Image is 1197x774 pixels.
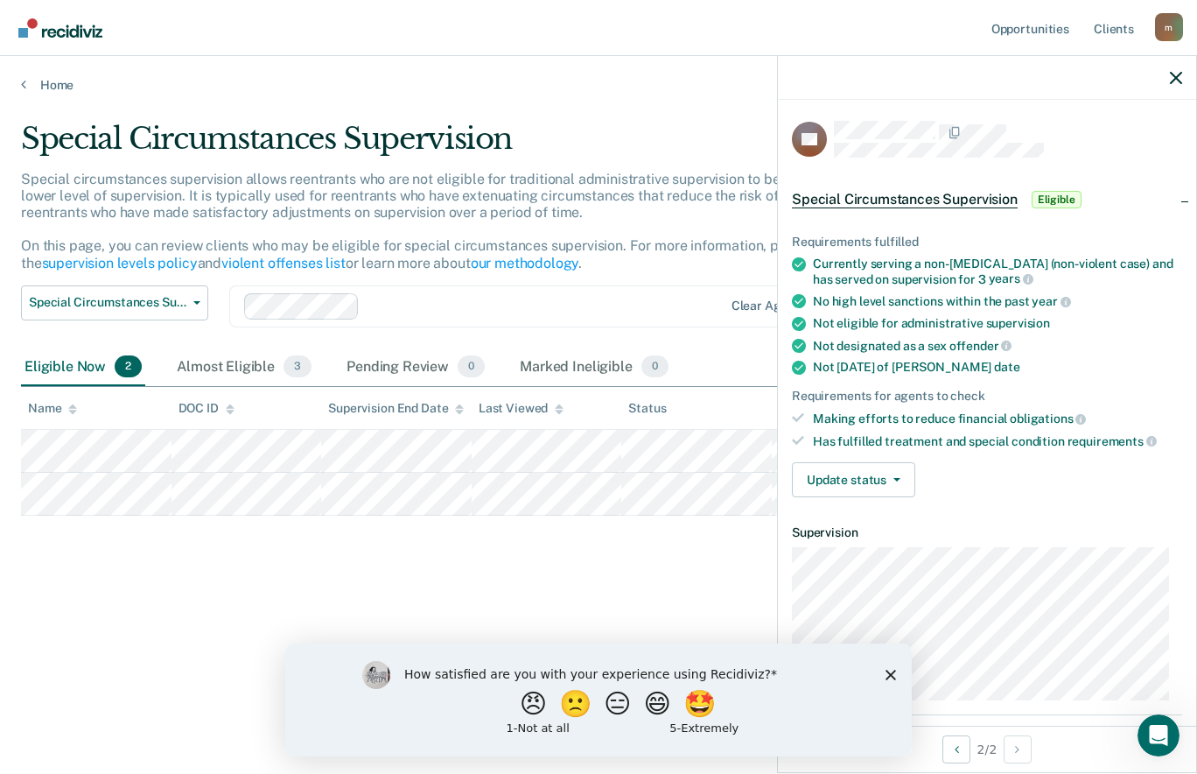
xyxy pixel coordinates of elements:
div: Clear agents [731,299,806,313]
div: Eligible Now [21,348,145,387]
button: Update status [792,462,915,497]
div: Status [628,401,666,416]
span: Special Circumstances Supervision [29,295,186,310]
div: Name [28,401,77,416]
span: year [1032,294,1070,308]
span: date [994,360,1019,374]
iframe: Intercom live chat [1137,714,1179,756]
div: Requirements fulfilled [792,235,1182,250]
a: Home [21,77,1176,93]
span: years [989,271,1033,285]
span: Eligible [1032,191,1081,208]
a: our methodology [471,255,579,271]
span: 2 [115,355,142,378]
div: 2 / 2 [778,726,1196,772]
div: Special Circumstances Supervision [21,121,919,171]
button: Previous Opportunity [942,735,970,763]
dt: Supervision [792,525,1182,540]
img: Recidiviz [18,18,102,38]
a: supervision levels policy [42,255,198,271]
span: 0 [458,355,485,378]
div: DOC ID [178,401,234,416]
p: Special circumstances supervision allows reentrants who are not eligible for traditional administ... [21,171,880,271]
a: violent offenses list [221,255,346,271]
span: 3 [283,355,311,378]
div: m [1155,13,1183,41]
div: Supervision End Date [328,401,464,416]
div: Special Circumstances SupervisionEligible [778,172,1196,228]
div: Not [DATE] of [PERSON_NAME] [813,360,1182,375]
span: offender [949,339,1012,353]
div: Currently serving a non-[MEDICAL_DATA] (non-violent case) and has served on supervision for 3 [813,257,1182,286]
div: Pending Review [343,348,488,387]
div: Making efforts to reduce financial [813,411,1182,426]
div: Last Viewed [479,401,563,416]
span: Special Circumstances Supervision [792,191,1018,208]
iframe: Survey by Kim from Recidiviz [285,644,912,756]
div: Almost Eligible [173,348,315,387]
div: Not designated as a sex [813,338,1182,354]
div: Marked Ineligible [516,348,672,387]
div: Not eligible for administrative [813,316,1182,331]
span: obligations [1010,412,1086,426]
span: requirements [1067,434,1157,448]
button: Next Opportunity [1004,735,1032,763]
div: Requirements for agents to check [792,389,1182,404]
span: 0 [641,355,668,378]
div: Has fulfilled treatment and special condition [813,433,1182,449]
button: Profile dropdown button [1155,13,1183,41]
div: No high level sanctions within the past [813,293,1182,309]
span: supervision [986,316,1050,330]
